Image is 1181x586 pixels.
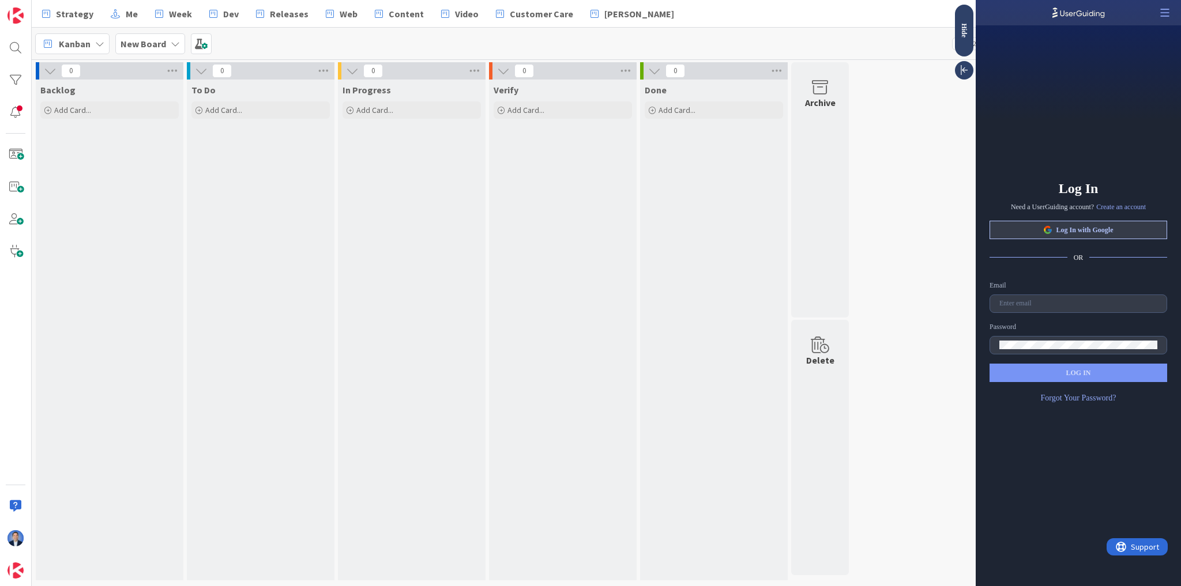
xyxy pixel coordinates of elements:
[14,221,191,239] button: Log In with Google
[191,84,216,96] span: To Do
[223,7,239,21] span: Dev
[584,3,681,24] a: [PERSON_NAME]
[169,7,192,21] span: Week
[121,38,166,50] b: New Board
[806,353,834,367] div: Delete
[98,253,108,262] span: OR
[90,368,115,377] span: LOG IN
[24,300,182,308] input: Enter email
[270,7,309,21] span: Releases
[126,7,138,21] span: Me
[121,202,170,211] a: Create an account
[40,84,76,96] span: Backlog
[14,364,191,382] button: LOG IN
[343,84,391,96] span: In Progress
[14,322,40,331] div: Password
[514,64,534,78] span: 0
[249,3,315,24] a: Releases
[24,2,52,16] span: Support
[7,7,24,24] img: Visit kanbanzone.com
[104,3,145,24] a: Me
[212,64,232,78] span: 0
[363,64,383,78] span: 0
[507,105,544,115] span: Add Card...
[510,7,573,21] span: Customer Care
[645,84,667,96] span: Done
[148,3,199,24] a: Week
[665,64,685,78] span: 0
[61,64,81,78] span: 0
[434,3,486,24] a: Video
[80,225,137,235] span: Log In with Google
[356,105,393,115] span: Add Card...
[494,84,518,96] span: Verify
[83,179,123,198] span: Log In
[389,7,424,21] span: Content
[340,7,358,21] span: Web
[368,3,431,24] a: Content
[65,391,141,405] a: Forgot Your Password?
[14,281,31,290] div: Email
[56,7,93,21] span: Strategy
[54,105,91,115] span: Add Card...
[659,105,695,115] span: Add Card...
[7,530,24,546] img: DP
[953,38,968,50] span: 1x
[205,105,242,115] span: Add Card...
[202,3,246,24] a: Dev
[59,37,91,51] span: Kanban
[35,202,118,211] span: Need a UserGuiding account?
[319,3,364,24] a: Web
[604,7,674,21] span: [PERSON_NAME]
[35,3,100,24] a: Strategy
[455,7,479,21] span: Video
[805,96,836,109] div: Archive
[489,3,580,24] a: Customer Care
[7,562,24,579] img: avatar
